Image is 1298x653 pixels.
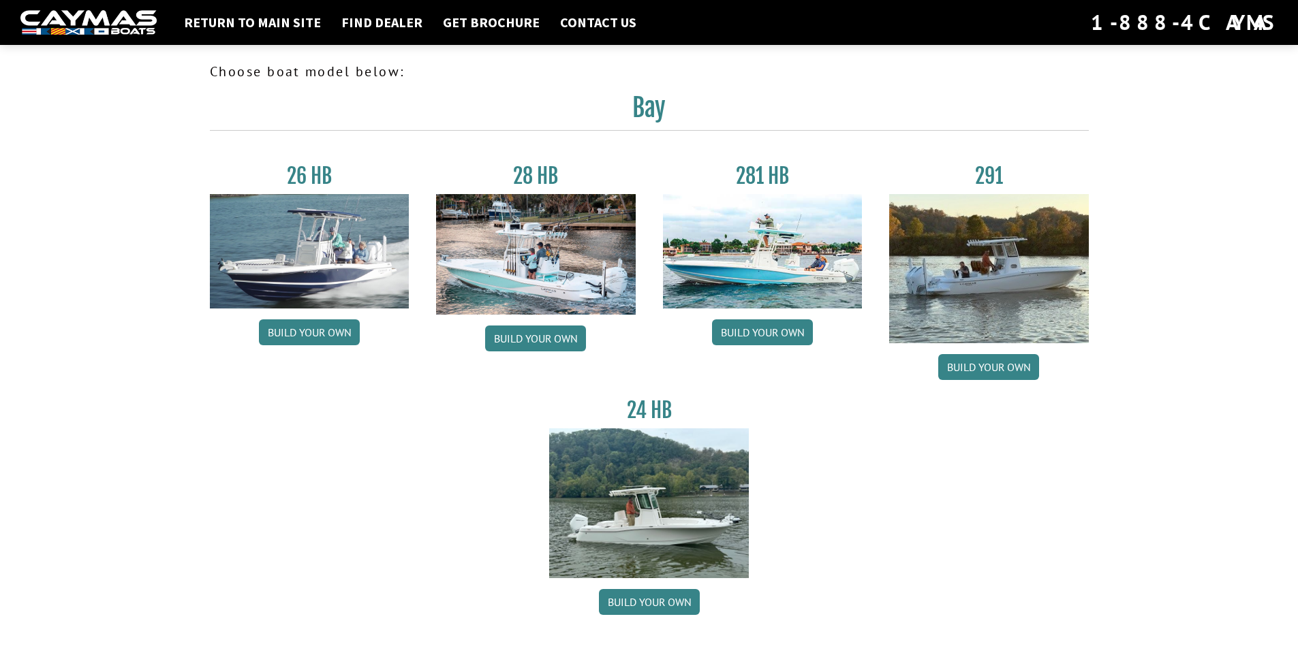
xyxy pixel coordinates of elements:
[210,93,1089,131] h2: Bay
[599,589,700,615] a: Build your own
[1091,7,1278,37] div: 1-888-4CAYMAS
[259,319,360,345] a: Build your own
[20,10,157,35] img: white-logo-c9c8dbefe5ff5ceceb0f0178aa75bf4bb51f6bca0971e226c86eb53dfe498488.png
[335,14,429,31] a: Find Dealer
[938,354,1039,380] a: Build your own
[889,163,1089,189] h3: 291
[549,398,749,423] h3: 24 HB
[436,163,636,189] h3: 28 HB
[549,428,749,577] img: 24_HB_thumbnail.jpg
[889,194,1089,343] img: 291_Thumbnail.jpg
[436,14,546,31] a: Get Brochure
[210,194,410,308] img: 26_new_photo_resized.jpg
[663,194,863,308] img: 28-hb-twin.jpg
[485,325,586,351] a: Build your own
[210,61,1089,82] p: Choose boat model below:
[553,14,643,31] a: Contact Us
[663,163,863,189] h3: 281 HB
[712,319,813,345] a: Build your own
[436,194,636,315] img: 28_hb_thumbnail_for_caymas_connect.jpg
[210,163,410,189] h3: 26 HB
[177,14,328,31] a: Return to main site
